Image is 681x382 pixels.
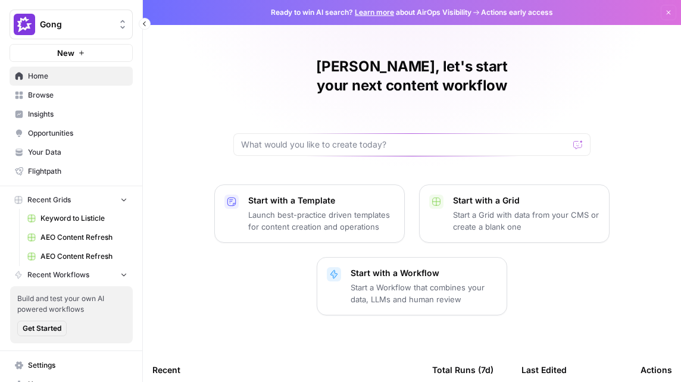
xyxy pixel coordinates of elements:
[28,109,127,120] span: Insights
[40,251,127,262] span: AEO Content Refresh
[351,281,497,305] p: Start a Workflow that combines your data, LLMs and human review
[28,71,127,82] span: Home
[27,270,89,280] span: Recent Workflows
[22,209,133,228] a: Keyword to Listicle
[10,191,133,209] button: Recent Grids
[40,232,127,243] span: AEO Content Refresh
[28,90,127,101] span: Browse
[10,266,133,284] button: Recent Workflows
[214,184,405,243] button: Start with a TemplateLaunch best-practice driven templates for content creation and operations
[453,209,599,233] p: Start a Grid with data from your CMS or create a blank one
[28,166,127,177] span: Flightpath
[14,14,35,35] img: Gong Logo
[27,195,71,205] span: Recent Grids
[355,8,394,17] a: Learn more
[22,247,133,266] a: AEO Content Refresh
[10,105,133,124] a: Insights
[40,213,127,224] span: Keyword to Listicle
[10,124,133,143] a: Opportunities
[241,139,568,151] input: What would you like to create today?
[10,143,133,162] a: Your Data
[453,195,599,206] p: Start with a Grid
[248,209,395,233] p: Launch best-practice driven templates for content creation and operations
[23,323,61,334] span: Get Started
[10,162,133,181] a: Flightpath
[28,128,127,139] span: Opportunities
[317,257,507,315] button: Start with a WorkflowStart a Workflow that combines your data, LLMs and human review
[271,7,471,18] span: Ready to win AI search? about AirOps Visibility
[17,321,67,336] button: Get Started
[481,7,553,18] span: Actions early access
[10,10,133,39] button: Workspace: Gong
[10,67,133,86] a: Home
[10,356,133,375] a: Settings
[22,228,133,247] a: AEO Content Refresh
[10,86,133,105] a: Browse
[10,44,133,62] button: New
[40,18,112,30] span: Gong
[351,267,497,279] p: Start with a Workflow
[419,184,610,243] button: Start with a GridStart a Grid with data from your CMS or create a blank one
[57,47,74,59] span: New
[28,360,127,371] span: Settings
[248,195,395,206] p: Start with a Template
[233,57,591,95] h1: [PERSON_NAME], let's start your next content workflow
[17,293,126,315] span: Build and test your own AI powered workflows
[28,147,127,158] span: Your Data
